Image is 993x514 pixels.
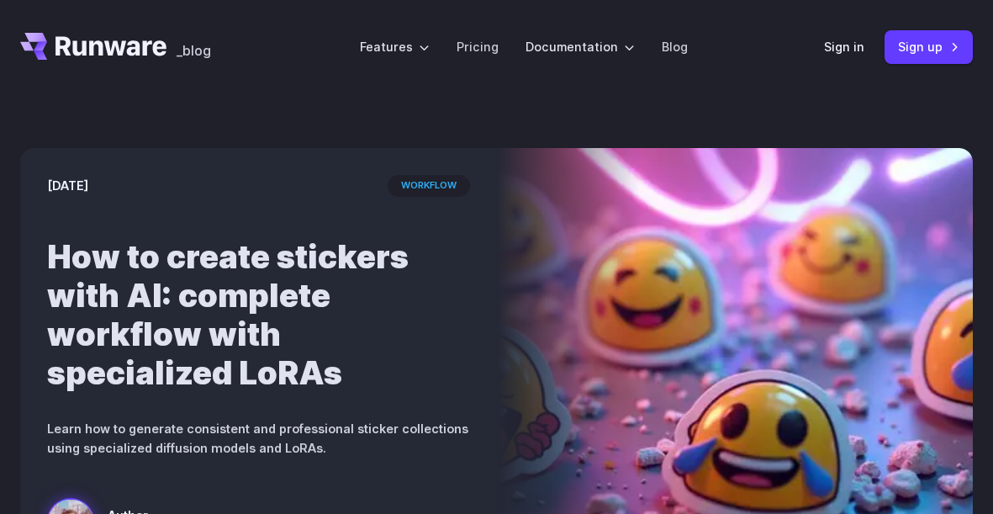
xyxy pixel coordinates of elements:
[388,175,470,197] span: workflow
[47,237,470,392] h1: How to create stickers with AI: complete workflow with specialized LoRAs
[457,37,499,56] a: Pricing
[824,37,864,56] a: Sign in
[360,37,430,56] label: Features
[20,33,166,60] a: Go to /
[177,44,211,57] span: _blog
[526,37,635,56] label: Documentation
[662,37,688,56] a: Blog
[47,176,88,195] time: [DATE]
[885,30,973,63] a: Sign up
[177,33,211,60] a: _blog
[47,419,470,458] p: Learn how to generate consistent and professional sticker collections using specialized diffusion...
